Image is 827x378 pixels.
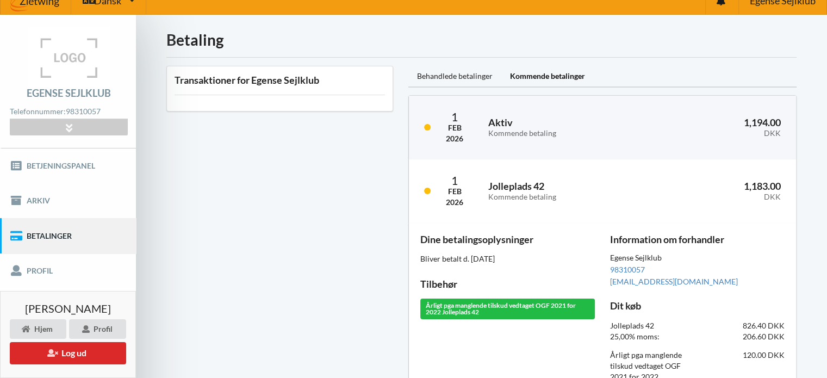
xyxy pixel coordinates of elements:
[420,233,595,246] h3: Dine betalingsoplysninger
[408,66,501,88] div: Behandlede betalinger
[610,277,738,286] a: [EMAIL_ADDRESS][DOMAIN_NAME]
[610,265,645,274] a: 98310057
[488,193,642,202] div: Kommende betaling
[610,233,785,246] h3: Information om forhandler
[610,253,785,264] div: Egense Sejlklub
[166,30,797,49] h1: Betaling
[27,88,111,98] div: Egense Sejlklub
[658,129,781,138] div: DKK
[446,111,463,122] div: 1
[66,107,101,116] strong: 98310057
[698,324,792,350] div: 206.60 DKK
[446,122,463,133] div: Feb
[446,197,463,208] div: 2026
[420,299,595,319] div: Årligt pga manglende tilskud vedtaget OGF 2021 for 2022 Jolleplads 42
[175,74,385,86] h3: Transaktioner for Egense Sejlklub
[69,319,126,339] div: Profil
[446,175,463,186] div: 1
[488,180,642,202] h3: Jolleplads 42
[10,342,126,364] button: Log ud
[488,116,642,138] h3: Aktiv
[501,66,594,88] div: Kommende betalinger
[658,180,781,202] h3: 1,183.00
[488,129,642,138] div: Kommende betaling
[25,303,111,314] span: [PERSON_NAME]
[658,193,781,202] div: DKK
[658,116,781,138] h3: 1,194.00
[698,313,792,339] div: 826.40 DKK
[10,104,127,119] div: Telefonnummer:
[602,313,697,339] div: Jolleplads 42
[10,319,66,339] div: Hjem
[610,300,785,312] h3: Dit køb
[602,324,697,350] div: 25,00% moms:
[28,27,110,88] img: logo
[420,278,595,290] div: Tilbehør
[446,186,463,197] div: Feb
[446,133,463,144] div: 2026
[420,253,595,264] div: Bliver betalt d. [DATE]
